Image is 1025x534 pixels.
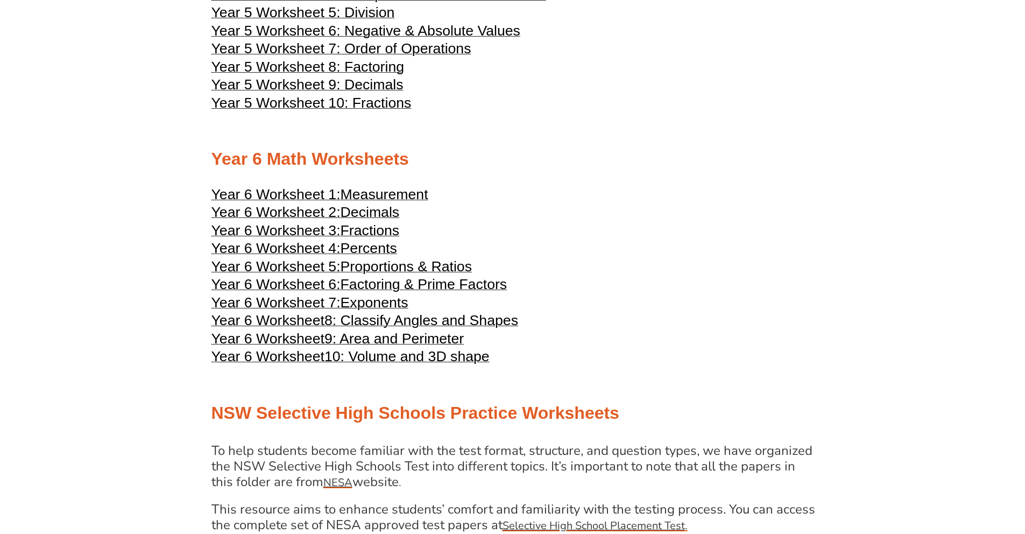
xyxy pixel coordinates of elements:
span: Year 6 Worksheet 3: [211,222,341,238]
span: 9: Area and Perimeter [324,331,464,347]
a: Year 6 Worksheet 1:Measurement [211,191,428,202]
span: Year 5 Worksheet 6: Negative & Absolute Values [211,23,520,39]
span: . [399,475,401,490]
span: Year 6 Worksheet 6: [211,276,341,292]
span: Year 5 Worksheet 10: Fractions [211,95,412,111]
a: Year 6 Worksheet8: Classify Angles and Shapes [211,317,519,328]
a: Year 5 Worksheet 10: Fractions [211,100,412,110]
span: Year 5 Worksheet 8: Factoring [211,59,405,75]
span: Year 6 Worksheet 1: [211,186,341,202]
a: Year 5 Worksheet 9: Decimals [211,81,404,92]
a: Year 6 Worksheet 2:Decimals [211,209,400,220]
a: Year 6 Worksheet 6:Factoring & Prime Factors [211,281,507,292]
span: Year 6 Worksheet 4: [211,240,341,256]
span: Year 5 Worksheet 9: Decimals [211,76,404,93]
a: Year 6 Worksheet 5:Proportions & Ratios [211,263,472,274]
span: Factoring & Prime Factors [341,276,507,292]
span: Year 6 Worksheet 2: [211,204,341,220]
a: Year 6 Worksheet10: Volume and 3D shape [211,353,490,364]
span: Decimals [341,204,400,220]
span: Fractions [341,222,400,238]
span: NESA [323,475,352,490]
span: 8: Classify Angles and Shapes [324,312,518,328]
a: Year 6 Worksheet 3:Fractions [211,227,400,238]
span: Proportions & Ratios [341,258,472,275]
span: Year 6 Worksheet [211,312,324,328]
span: Exponents [341,294,408,311]
h4: To help students become familiar with the test format, structure, and question types, we have org... [211,443,815,490]
span: 10: Volume and 3D shape [324,348,490,364]
span: Year 6 Worksheet [211,331,324,347]
a: Year 6 Worksheet9: Area and Perimeter [211,335,464,346]
a: Year 5 Worksheet 6: Negative & Absolute Values [211,27,520,38]
a: NESA [323,473,352,490]
span: Year 5 Worksheet 5: Division [211,4,395,20]
h2: NSW Selective High Schools Practice Worksheets [211,402,814,425]
iframe: Chat Widget [840,412,1025,534]
span: Percents [341,240,397,256]
span: Year 6 Worksheet 5: [211,258,341,275]
a: Selective High School Placement Test. [503,516,688,533]
a: Year 6 Worksheet 4:Percents [211,245,397,256]
a: Year 5 Worksheet 5: Division [211,9,395,20]
span: Year 5 Worksheet 7: Order of Operations [211,40,471,57]
a: Year 5 Worksheet 8: Factoring [211,64,405,74]
h2: Year 6 Math Worksheets [211,148,814,171]
a: Year 6 Worksheet 7:Exponents [211,299,408,310]
u: Selective High School Placement Test [503,518,685,533]
span: Measurement [341,186,428,202]
span: Year 6 Worksheet [211,348,324,364]
span: . [685,518,688,533]
span: Year 6 Worksheet 7: [211,294,341,311]
a: Year 5 Worksheet 7: Order of Operations [211,45,471,56]
h4: This resource aims to enhance students’ comfort and familiarity with the testing process. You can... [211,502,815,534]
